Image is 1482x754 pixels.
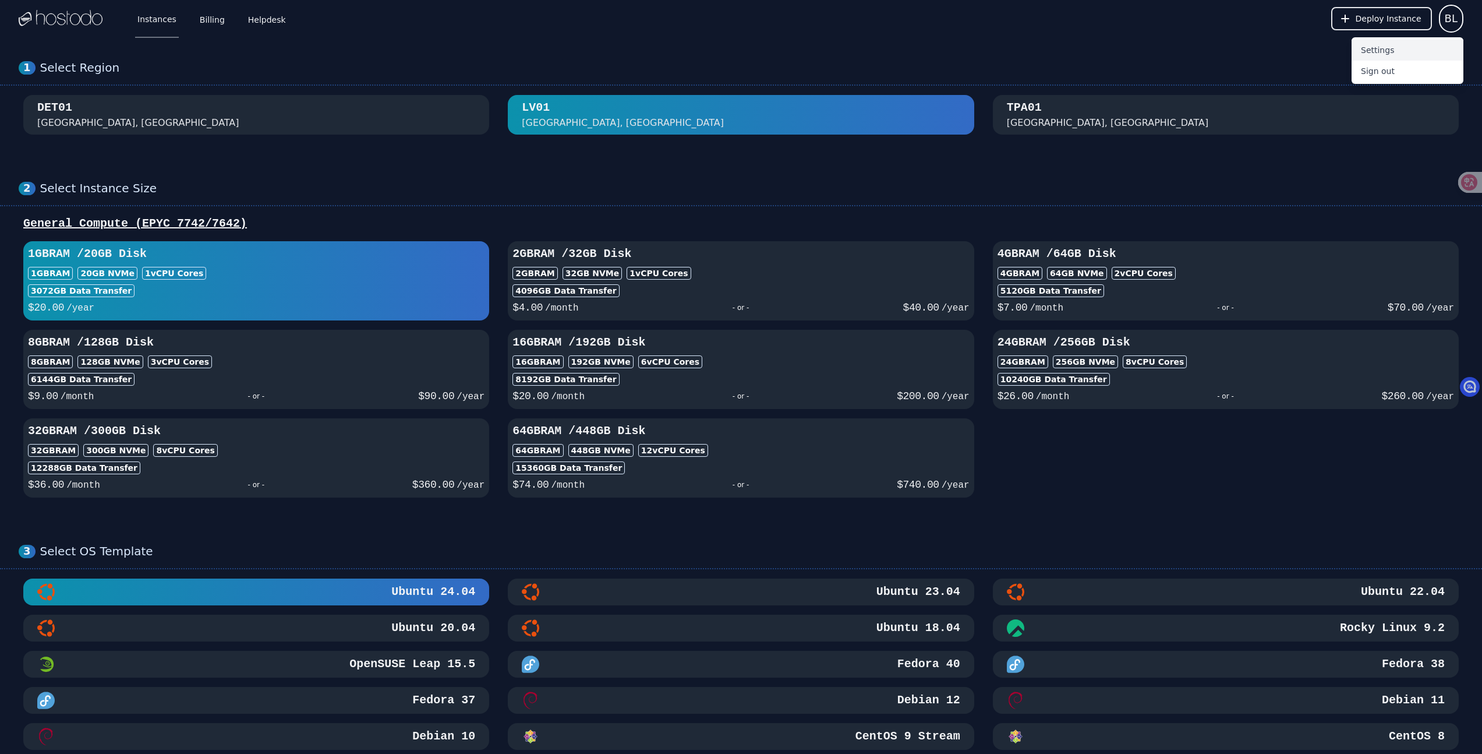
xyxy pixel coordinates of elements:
[993,723,1459,750] button: CentOS 8CentOS 8
[19,10,102,27] img: Logo
[1388,302,1424,313] span: $ 70.00
[508,418,974,498] button: 64GBRAM /448GB Disk64GBRAM448GB NVMe12vCPU Cores15360GB Data Transfer$74.00/month- or -$740.00/year
[512,373,619,386] div: 8192 GB Data Transfer
[942,392,970,402] span: /year
[23,723,489,750] button: Debian 10Debian 10
[897,390,939,402] span: $ 200.00
[512,423,969,439] h3: 64GB RAM / 448 GB Disk
[418,390,454,402] span: $ 90.00
[998,355,1048,368] div: 24GB RAM
[28,334,484,351] h3: 8GB RAM / 128 GB Disk
[37,728,55,745] img: Debian 10
[998,390,1034,402] span: $ 26.00
[457,480,484,491] span: /year
[512,461,625,474] div: 15360 GB Data Transfer
[19,182,36,195] div: 2
[563,267,622,280] div: 32 GB NVMe
[508,241,974,320] button: 2GBRAM /32GB Disk2GBRAM32GB NVMe1vCPU Cores4096GB Data Transfer$4.00/month- or -$40.00/year
[895,692,960,709] h3: Debian 12
[19,216,1463,232] div: General Compute (EPYC 7742/7642)
[153,444,217,457] div: 8 vCPU Cores
[28,267,73,280] div: 1GB RAM
[512,444,563,457] div: 64GB RAM
[512,267,557,280] div: 2GB RAM
[1123,355,1187,368] div: 8 vCPU Cores
[568,444,634,457] div: 448 GB NVMe
[993,615,1459,642] button: Rocky Linux 9.2Rocky Linux 9.2
[412,479,454,491] span: $ 360.00
[1007,728,1024,745] img: CentOS 8
[1426,392,1454,402] span: /year
[23,418,489,498] button: 32GBRAM /300GB Disk32GBRAM300GB NVMe8vCPU Cores12288GB Data Transfer$36.00/month- or -$360.00/year
[512,479,549,491] span: $ 74.00
[40,61,1463,75] div: Select Region
[61,392,94,402] span: /month
[998,334,1454,351] h3: 24GB RAM / 256 GB Disk
[998,302,1028,313] span: $ 7.00
[1112,267,1176,280] div: 2 vCPU Cores
[28,302,64,313] span: $ 20.00
[1445,10,1458,27] span: BL
[522,692,539,709] img: Debian 12
[551,392,585,402] span: /month
[993,330,1459,409] button: 24GBRAM /256GB Disk24GBRAM256GB NVMe8vCPU Cores10240GB Data Transfer$26.00/month- or -$260.00/year
[993,651,1459,678] button: Fedora 38Fedora 38
[37,619,55,637] img: Ubuntu 20.04
[23,241,489,320] button: 1GBRAM /20GB Disk1GBRAM20GB NVMe1vCPU Cores3072GB Data Transfer$20.00/year
[1338,620,1445,636] h3: Rocky Linux 9.2
[522,619,539,637] img: Ubuntu 18.04
[37,116,239,130] div: [GEOGRAPHIC_DATA], [GEOGRAPHIC_DATA]
[853,728,960,745] h3: CentOS 9 Stream
[993,241,1459,320] button: 4GBRAM /64GB Disk4GBRAM64GB NVMe2vCPU Cores5120GB Data Transfer$7.00/month- or -$70.00/year
[1007,692,1024,709] img: Debian 11
[1007,619,1024,637] img: Rocky Linux 9.2
[1352,61,1463,82] button: Sign out
[28,355,73,368] div: 8GB RAM
[410,728,475,745] h3: Debian 10
[23,579,489,605] button: Ubuntu 24.04Ubuntu 24.04
[1063,300,1388,316] div: - or -
[568,355,634,368] div: 192 GB NVMe
[1380,656,1445,672] h3: Fedora 38
[457,392,484,402] span: /year
[512,390,549,402] span: $ 20.00
[942,480,970,491] span: /year
[522,100,550,116] div: LV01
[508,651,974,678] button: Fedora 40Fedora 40
[512,355,563,368] div: 16GB RAM
[993,579,1459,605] button: Ubuntu 22.04Ubuntu 22.04
[508,687,974,714] button: Debian 12Debian 12
[1426,303,1454,313] span: /year
[638,444,708,457] div: 12 vCPU Cores
[998,246,1454,262] h3: 4GB RAM / 64 GB Disk
[37,583,55,601] img: Ubuntu 24.04
[512,334,969,351] h3: 16GB RAM / 192 GB Disk
[508,723,974,750] button: CentOS 9 StreamCentOS 9 Stream
[28,390,58,402] span: $ 9.00
[993,687,1459,714] button: Debian 11Debian 11
[585,388,897,404] div: - or -
[1439,5,1463,33] button: User menu
[28,246,484,262] h3: 1GB RAM / 20 GB Disk
[1352,40,1463,61] button: Settings
[347,656,475,672] h3: OpenSUSE Leap 15.5
[508,615,974,642] button: Ubuntu 18.04Ubuntu 18.04
[66,303,94,313] span: /year
[1007,100,1042,116] div: TPA01
[23,651,489,678] button: OpenSUSE Leap 15.5 MinimalOpenSUSE Leap 15.5
[998,267,1042,280] div: 4GB RAM
[23,330,489,409] button: 8GBRAM /128GB Disk8GBRAM128GB NVMe3vCPU Cores6144GB Data Transfer$9.00/month- or -$90.00/year
[897,479,939,491] span: $ 740.00
[522,116,724,130] div: [GEOGRAPHIC_DATA], [GEOGRAPHIC_DATA]
[28,284,135,297] div: 3072 GB Data Transfer
[874,620,960,636] h3: Ubuntu 18.04
[23,687,489,714] button: Fedora 37Fedora 37
[585,477,897,493] div: - or -
[19,61,36,75] div: 1
[100,477,412,493] div: - or -
[522,728,539,745] img: CentOS 9 Stream
[28,461,140,474] div: 12288 GB Data Transfer
[389,584,475,600] h3: Ubuntu 24.04
[37,100,72,116] div: DET01
[28,444,79,457] div: 32GB RAM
